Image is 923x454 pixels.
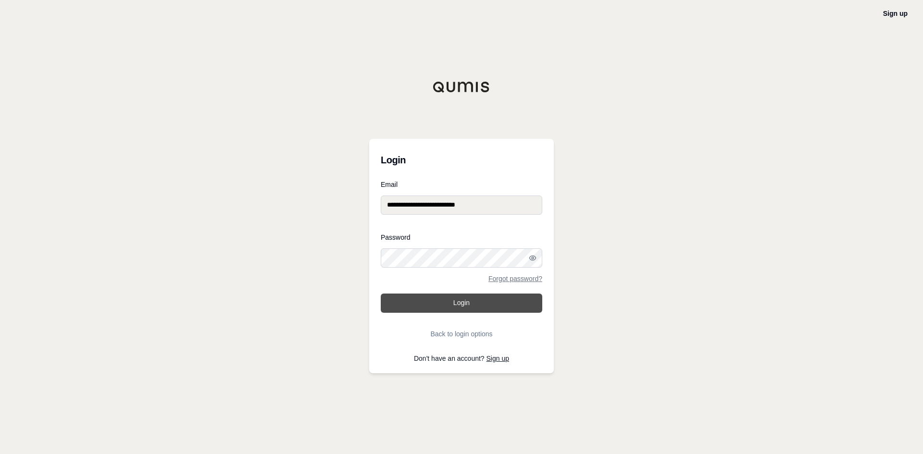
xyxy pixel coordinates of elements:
[488,275,542,282] a: Forgot password?
[381,294,542,313] button: Login
[381,181,542,188] label: Email
[381,355,542,362] p: Don't have an account?
[381,234,542,241] label: Password
[381,150,542,170] h3: Login
[883,10,908,17] a: Sign up
[486,355,509,362] a: Sign up
[381,324,542,344] button: Back to login options
[433,81,490,93] img: Qumis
